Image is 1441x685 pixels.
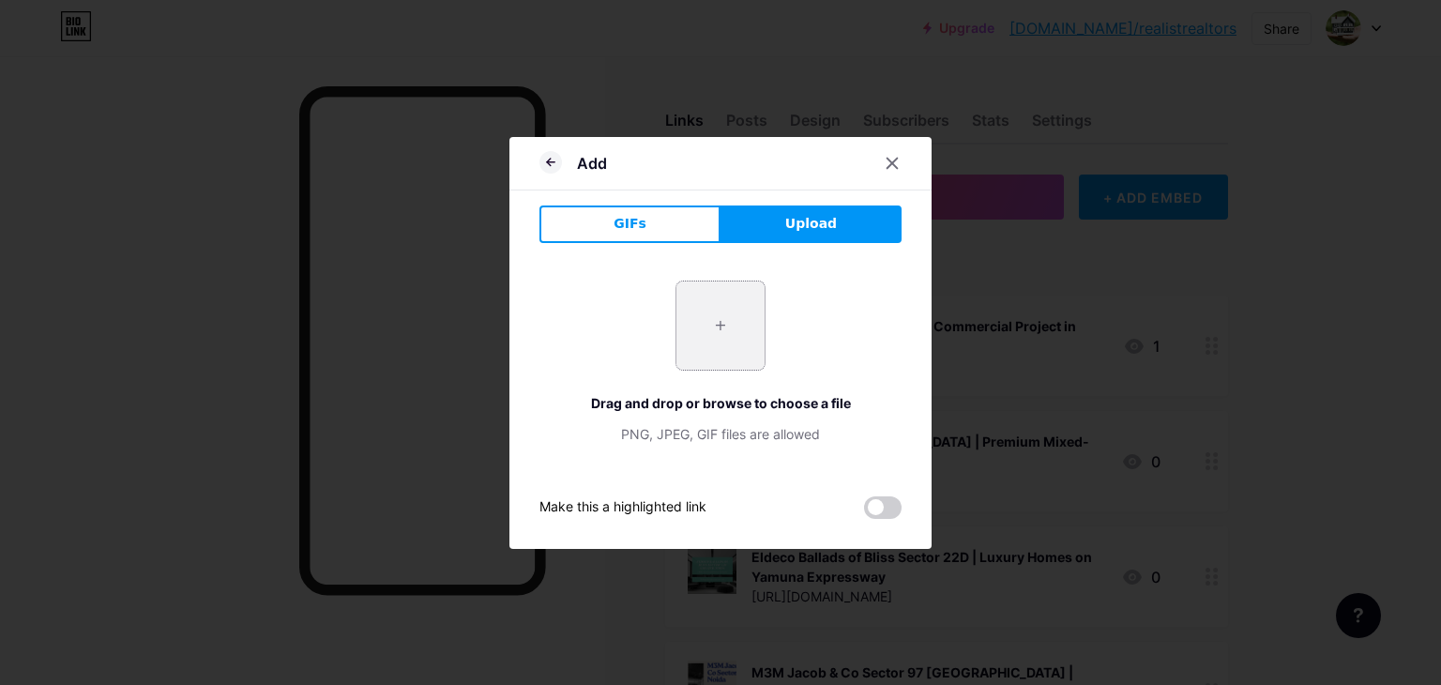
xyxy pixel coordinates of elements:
[539,496,706,519] div: Make this a highlighted link
[720,205,902,243] button: Upload
[539,393,902,413] div: Drag and drop or browse to choose a file
[614,214,646,234] span: GIFs
[577,152,607,175] div: Add
[539,205,720,243] button: GIFs
[539,424,902,444] div: PNG, JPEG, GIF files are allowed
[785,214,837,234] span: Upload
